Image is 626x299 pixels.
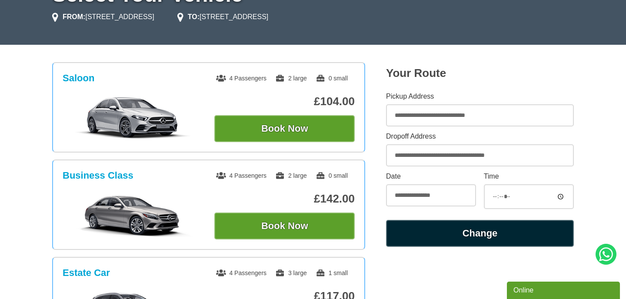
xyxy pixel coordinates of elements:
[214,213,355,239] button: Book Now
[507,280,622,299] iframe: chat widget
[216,269,266,276] span: 4 Passengers
[316,269,348,276] span: 1 small
[214,115,355,142] button: Book Now
[275,172,307,179] span: 2 large
[316,75,348,82] span: 0 small
[216,172,266,179] span: 4 Passengers
[177,12,269,22] li: [STREET_ADDRESS]
[214,192,355,206] p: £142.00
[275,75,307,82] span: 2 large
[67,193,198,237] img: Business Class
[386,133,574,140] label: Dropoff Address
[63,13,85,20] strong: FROM:
[386,220,574,247] button: Change
[386,173,476,180] label: Date
[386,66,574,80] h2: Your Route
[386,93,574,100] label: Pickup Address
[63,267,110,279] h3: Estate Car
[52,12,154,22] li: [STREET_ADDRESS]
[214,95,355,108] p: £104.00
[216,75,266,82] span: 4 Passengers
[484,173,574,180] label: Time
[67,96,198,140] img: Saloon
[316,172,348,179] span: 0 small
[275,269,307,276] span: 3 large
[63,170,133,181] h3: Business Class
[63,73,94,84] h3: Saloon
[188,13,200,20] strong: TO:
